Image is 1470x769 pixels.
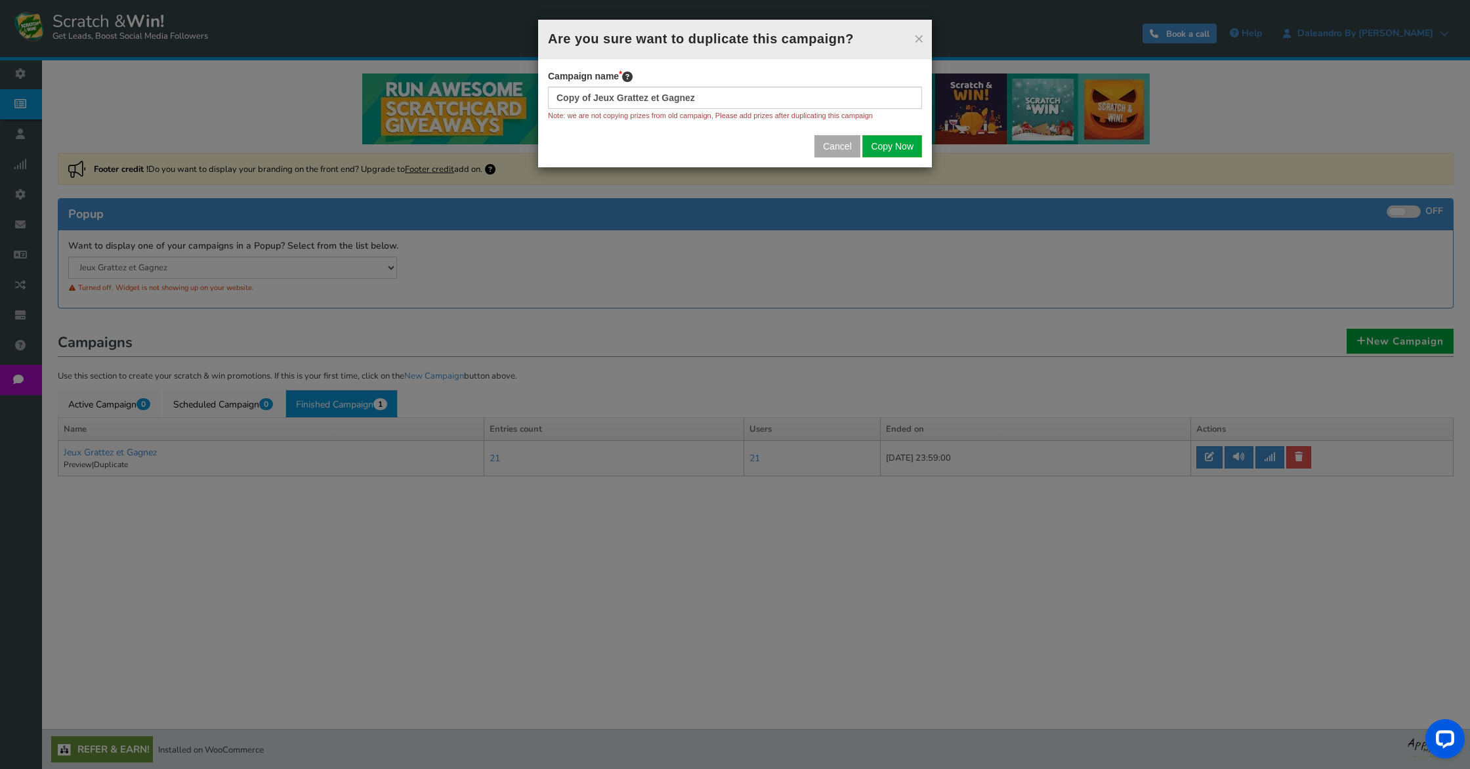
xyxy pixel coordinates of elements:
[548,112,873,119] small: Note: we are not copying prizes from old campaign, Please add prizes after duplicating this campaign
[548,30,922,49] h2: Are you sure want to duplicate this campaign?
[814,135,860,157] button: Cancel
[548,69,633,83] label: Campaign name
[862,135,922,157] button: Copy Now
[914,29,924,49] span: ×
[1415,714,1470,769] iframe: LiveChat chat widget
